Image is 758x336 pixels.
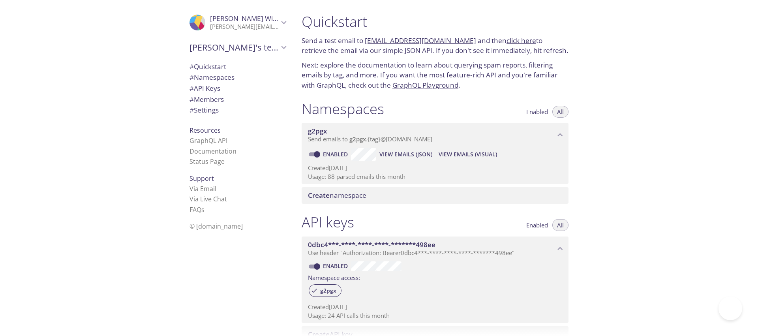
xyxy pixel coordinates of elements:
div: George Wilman [183,9,292,36]
a: GraphQL Playground [392,81,458,90]
label: Namespace access: [308,271,360,283]
span: Members [189,95,224,104]
span: Resources [189,126,221,135]
span: Send emails to . {tag} @[DOMAIN_NAME] [308,135,432,143]
p: [PERSON_NAME][EMAIL_ADDRESS][DOMAIN_NAME] [210,23,279,31]
span: [PERSON_NAME]'s team [189,42,279,53]
div: Tim's team [183,37,292,58]
span: # [189,95,194,104]
span: Support [189,174,214,183]
span: # [189,105,194,115]
a: Status Page [189,157,225,166]
span: [PERSON_NAME] Wilman [210,14,289,23]
span: API Keys [189,84,220,93]
span: g2pgx [349,135,366,143]
a: [EMAIL_ADDRESS][DOMAIN_NAME] [365,36,476,45]
h1: Namespaces [302,100,384,118]
span: g2pgx [308,126,327,135]
button: Enabled [522,219,553,231]
a: Documentation [189,147,236,156]
span: View Emails (Visual) [439,150,497,159]
div: g2pgx namespace [302,123,568,147]
button: All [552,106,568,118]
p: Created [DATE] [308,303,562,311]
button: View Emails (Visual) [435,148,500,161]
div: Create namespace [302,187,568,204]
span: s [201,205,205,214]
a: GraphQL API [189,136,227,145]
a: documentation [358,60,406,69]
span: # [189,62,194,71]
a: click here [507,36,536,45]
span: View Emails (JSON) [379,150,432,159]
button: View Emails (JSON) [376,148,435,161]
span: # [189,73,194,82]
span: namespace [308,191,366,200]
span: g2pgx [315,287,341,294]
span: Namespaces [189,73,235,82]
a: Enabled [322,262,351,270]
iframe: Help Scout Beacon - Open [719,297,742,320]
a: Via Email [189,184,216,193]
p: Send a test email to and then to retrieve the email via our simple JSON API. If you don't see it ... [302,36,568,56]
a: Via Live Chat [189,195,227,203]
div: Quickstart [183,61,292,72]
h1: Quickstart [302,13,568,30]
button: Enabled [522,106,553,118]
p: Usage: 24 API calls this month [308,312,562,320]
span: Create [308,191,330,200]
div: g2pgx [309,284,341,297]
div: API Keys [183,83,292,94]
div: Namespaces [183,72,292,83]
span: Settings [189,105,219,115]
div: Members [183,94,292,105]
button: All [552,219,568,231]
p: Usage: 88 parsed emails this month [308,173,562,181]
span: # [189,84,194,93]
p: Created [DATE] [308,164,562,172]
h1: API keys [302,213,354,231]
a: FAQ [189,205,205,214]
a: Enabled [322,150,351,158]
span: Quickstart [189,62,226,71]
p: Next: explore the to learn about querying spam reports, filtering emails by tag, and more. If you... [302,60,568,90]
span: © [DOMAIN_NAME] [189,222,243,231]
div: Team Settings [183,105,292,116]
